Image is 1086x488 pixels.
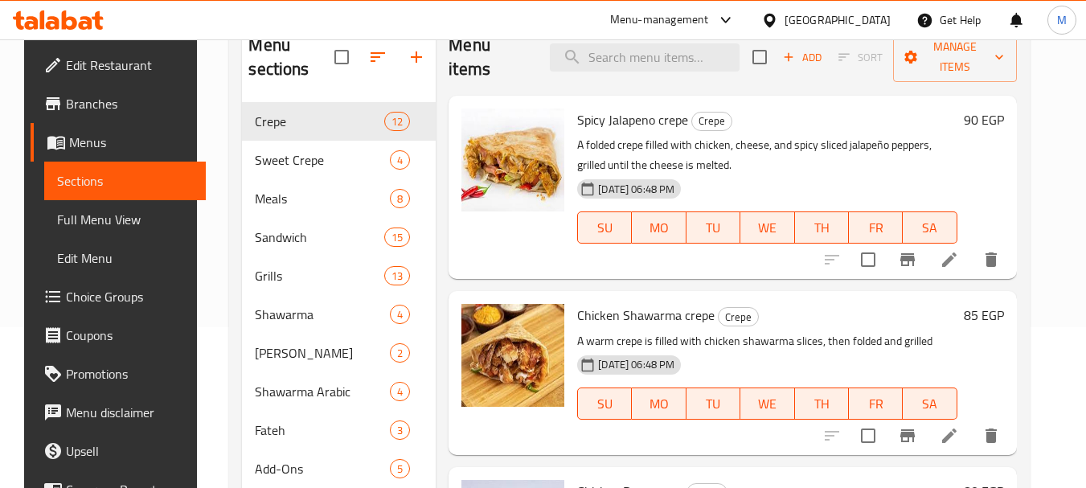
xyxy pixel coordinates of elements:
button: TH [795,388,849,420]
span: Select section first [828,45,893,70]
div: items [384,228,410,247]
button: SA [903,388,957,420]
p: A folded crepe filled with chicken, cheese, and spicy sliced jalapeño peppers, grilled until the ... [577,135,957,175]
span: Grills [255,266,384,285]
button: delete [972,240,1010,279]
span: TH [801,392,842,416]
span: Shawarma Arabic [255,382,390,401]
button: MO [632,211,686,244]
button: delete [972,416,1010,455]
span: Select to update [851,243,885,277]
div: [PERSON_NAME]2 [242,334,436,372]
span: 8 [391,191,409,207]
span: FR [855,392,896,416]
a: Coupons [31,316,206,355]
span: MO [638,216,679,240]
div: [GEOGRAPHIC_DATA] [785,11,891,29]
span: TU [693,392,734,416]
div: Shawarma Arabic4 [242,372,436,411]
button: FR [849,211,903,244]
span: 2 [391,346,409,361]
button: Add [777,45,828,70]
div: items [390,150,410,170]
span: 12 [385,114,409,129]
span: Shawarma [255,305,390,324]
span: Coupons [66,326,193,345]
button: TH [795,211,849,244]
span: 4 [391,307,409,322]
a: Edit menu item [940,426,959,445]
span: Full Menu View [57,210,193,229]
div: items [390,189,410,208]
span: Choice Groups [66,287,193,306]
span: Crepe [719,308,758,326]
h6: 85 EGP [964,304,1004,326]
span: 13 [385,269,409,284]
a: Branches [31,84,206,123]
div: Shawarma4 [242,295,436,334]
div: items [384,112,410,131]
button: Manage items [893,32,1017,82]
span: Promotions [66,364,193,383]
button: Branch-specific-item [888,240,927,279]
button: TU [686,388,740,420]
div: Sweet Crepe4 [242,141,436,179]
button: FR [849,388,903,420]
span: M [1057,11,1067,29]
span: Sandwich [255,228,384,247]
div: items [390,382,410,401]
span: Sweet Crepe [255,150,390,170]
span: Add-Ons [255,459,390,478]
button: MO [632,388,686,420]
a: Sections [44,162,206,200]
span: 15 [385,230,409,245]
div: items [390,459,410,478]
span: [DATE] 06:48 PM [592,182,681,197]
p: A warm crepe is filled with chicken shawarma slices, then folded and grilled [577,331,957,351]
span: 4 [391,153,409,168]
a: Choice Groups [31,277,206,316]
div: Meals8 [242,179,436,218]
span: Select to update [851,419,885,453]
span: 3 [391,423,409,438]
span: Meals [255,189,390,208]
span: SU [584,392,625,416]
div: Crepe12 [242,102,436,141]
span: [DATE] 06:48 PM [592,357,681,372]
span: TU [693,216,734,240]
span: Add [781,48,824,67]
img: Spicy Jalapeno crepe [461,109,564,211]
span: Branches [66,94,193,113]
div: items [384,266,410,285]
span: 4 [391,384,409,400]
button: Branch-specific-item [888,416,927,455]
span: Crepe [692,112,732,130]
span: WE [747,392,788,416]
span: Fateh [255,420,390,440]
a: Edit Menu [44,239,206,277]
span: Sections [57,171,193,191]
div: Fateh3 [242,411,436,449]
span: Add item [777,45,828,70]
div: items [390,305,410,324]
span: SA [909,216,950,240]
a: Promotions [31,355,206,393]
div: Menu-management [610,10,709,30]
h6: 90 EGP [964,109,1004,131]
h2: Menu sections [248,33,334,81]
span: Edit Menu [57,248,193,268]
span: Edit Restaurant [66,55,193,75]
span: Select all sections [325,40,359,74]
a: Menu disclaimer [31,393,206,432]
button: WE [740,388,794,420]
span: Manage items [906,37,1004,77]
button: SU [577,388,632,420]
div: items [390,420,410,440]
span: Chicken Shawarma crepe [577,303,715,327]
span: Menu disclaimer [66,403,193,422]
a: Full Menu View [44,200,206,239]
div: Crepe [691,112,732,131]
span: FR [855,216,896,240]
span: Spicy Jalapeno crepe [577,108,688,132]
div: Sandwich15 [242,218,436,256]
